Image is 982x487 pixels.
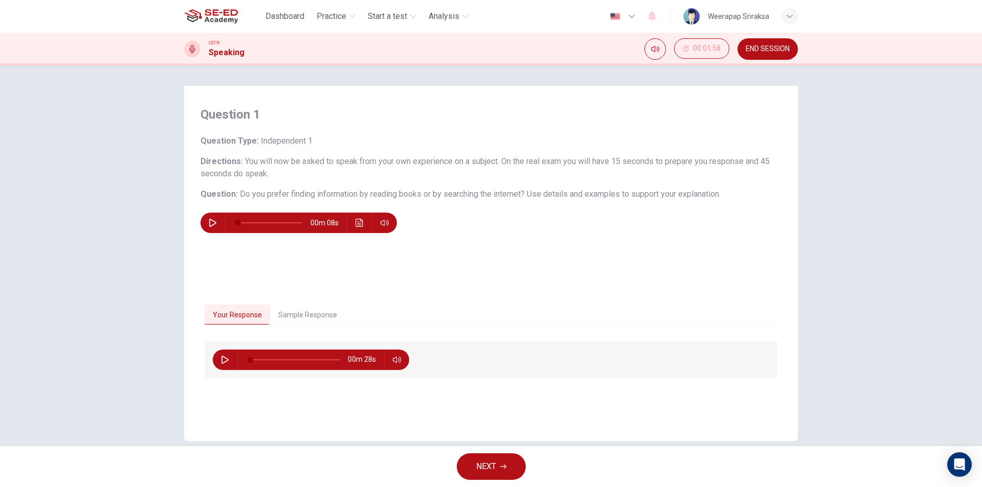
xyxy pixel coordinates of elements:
span: Start a test [368,10,407,22]
button: Practice [313,7,360,26]
span: 00:01:58 [693,44,721,53]
h4: Question 1 [200,106,782,123]
button: Analysis [425,7,473,26]
button: 00:01:58 [674,38,729,59]
span: Use details and examples to support your explanation. [527,189,721,199]
button: Start a test [364,7,420,26]
span: You will now be asked to speak from your own experience on a subject. On the real exam you will h... [200,156,770,178]
button: NEXT [457,453,526,480]
span: Do you prefer finding information by reading books or by searching the internet? [240,189,525,199]
img: Profile picture [683,8,700,25]
span: 00m 08s [310,213,347,233]
a: SE-ED Academy logo [184,6,261,27]
div: Mute [644,38,666,60]
button: Sample Response [270,305,345,326]
span: END SESSION [746,45,790,53]
img: en [609,13,621,20]
h6: Question Type : [200,135,782,147]
div: Hide [674,38,729,60]
h1: Speaking [209,47,244,59]
div: Open Intercom Messenger [947,452,972,477]
span: Practice [317,10,346,22]
h6: Question : [200,188,782,200]
span: 00m 28s [348,350,384,370]
button: Click to see the audio transcription [351,213,368,233]
div: Weerapap Sriraksa [708,10,769,22]
img: SE-ED Academy logo [184,6,238,27]
span: NEXT [476,459,496,474]
div: basic tabs example [205,305,777,326]
span: Independent 1 [259,136,313,146]
span: Analysis [429,10,459,22]
span: CEFR [209,39,219,47]
span: Dashboard [265,10,304,22]
button: END SESSION [738,38,798,60]
h6: Directions : [200,155,782,180]
button: Your Response [205,305,270,326]
button: Dashboard [261,7,308,26]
